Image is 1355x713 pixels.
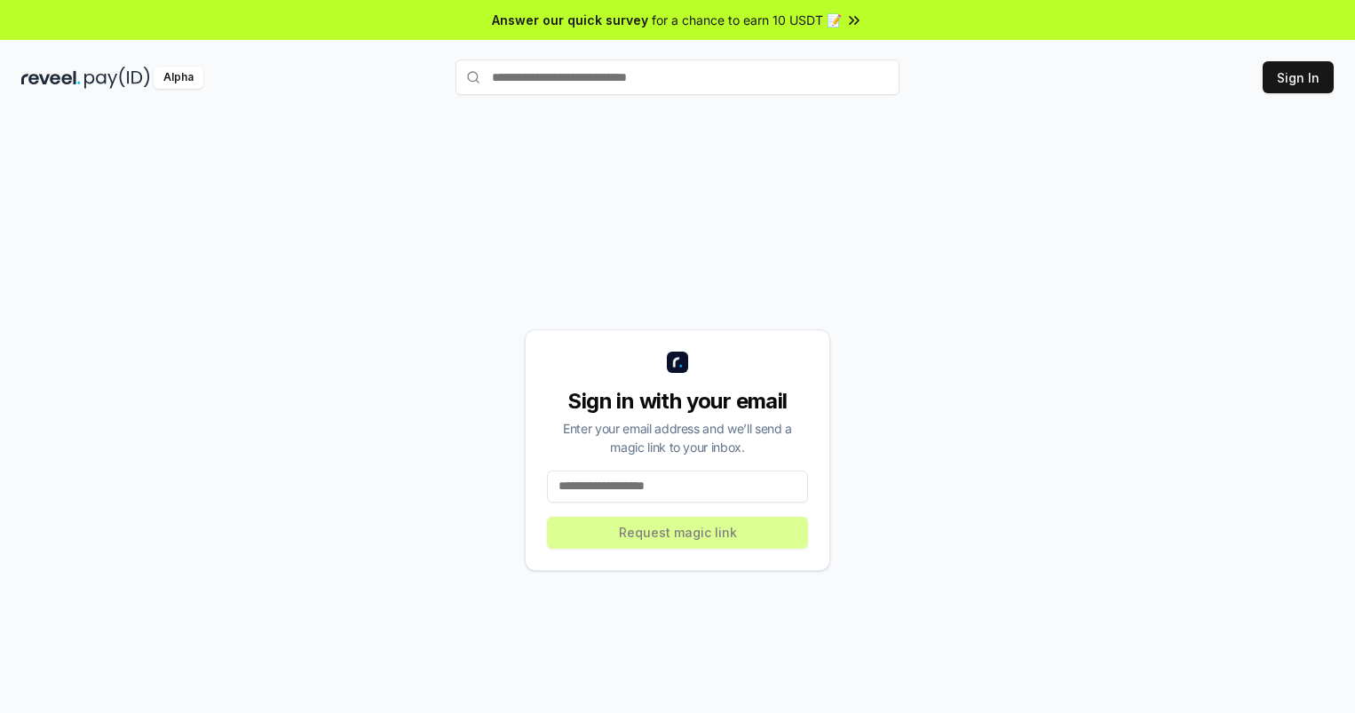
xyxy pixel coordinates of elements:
div: Sign in with your email [547,387,808,416]
img: pay_id [84,67,150,89]
button: Sign In [1263,61,1334,93]
span: for a chance to earn 10 USDT 📝 [652,11,842,29]
div: Enter your email address and we’ll send a magic link to your inbox. [547,419,808,456]
div: Alpha [154,67,203,89]
img: logo_small [667,352,688,373]
img: reveel_dark [21,67,81,89]
span: Answer our quick survey [492,11,648,29]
